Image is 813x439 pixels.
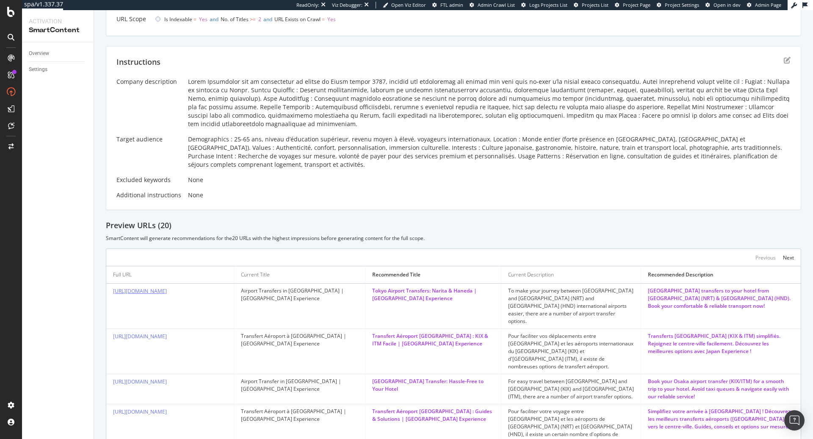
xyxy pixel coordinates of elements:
[391,2,426,8] span: Open Viz Editor
[113,287,167,295] a: [URL][DOMAIN_NAME]
[113,408,167,415] a: [URL][DOMAIN_NAME]
[29,17,87,25] div: Activation
[508,271,554,279] div: Current Description
[508,332,634,370] div: Pour faciliter vos déplacements entre [GEOGRAPHIC_DATA] et les aéroports internationaux du [GEOGR...
[372,287,494,302] div: Tokyo Airport Transfers: Narita & Haneda | [GEOGRAPHIC_DATA] Experience
[116,57,160,68] div: Instructions
[755,254,776,261] div: Previous
[470,2,515,8] a: Admin Crawl List
[657,2,699,8] a: Project Settings
[372,271,420,279] div: Recommended Title
[241,332,358,348] div: Transfert Aéroport à [GEOGRAPHIC_DATA] | [GEOGRAPHIC_DATA] Experience
[322,16,325,23] span: =
[783,252,794,262] button: Next
[582,2,608,8] span: Projects List
[648,332,794,355] div: Transferts [GEOGRAPHIC_DATA] (KIX & ITM) simplifiés. Rejoignez le centre-ville facilement. Découv...
[250,16,256,23] span: >=
[113,271,132,279] div: Full URL
[529,2,567,8] span: Logs Projects List
[241,287,358,302] div: Airport Transfers in [GEOGRAPHIC_DATA] | [GEOGRAPHIC_DATA] Experience
[274,16,321,23] span: URL Exists on Crawl
[648,378,794,400] div: Book your Osaka airport transfer (KIX/ITM) for a smooth trip to your hotel. Avoid taxi queues & n...
[116,77,181,86] div: Company description
[116,15,148,23] div: URL Scope
[432,2,463,8] a: FTL admin
[648,271,713,279] div: Recommended Description
[258,16,261,23] span: 2
[713,2,741,8] span: Open in dev
[332,2,362,8] div: Viz Debugger:
[783,254,794,261] div: Next
[747,2,781,8] a: Admin Page
[705,2,741,8] a: Open in dev
[440,2,463,8] span: FTL admin
[648,287,794,310] div: [GEOGRAPHIC_DATA] transfers to your hotel from [GEOGRAPHIC_DATA] (NRT) & [GEOGRAPHIC_DATA] (HND)....
[784,57,791,64] div: edit
[106,235,801,242] div: SmartContent will generate recommendations for the 20 URLs with the highest impressions before ge...
[113,378,167,385] a: [URL][DOMAIN_NAME]
[665,2,699,8] span: Project Settings
[188,135,791,169] div: Demographics : 25-65 ans, niveau d’éducation supérieur, revenu moyen à élevé, voyageurs internati...
[508,287,634,325] div: To make your journey between [GEOGRAPHIC_DATA] and [GEOGRAPHIC_DATA] (NRT) and [GEOGRAPHIC_DATA] ...
[241,271,270,279] div: Current Title
[241,408,358,423] div: Transfert Aéroport à [GEOGRAPHIC_DATA] | [GEOGRAPHIC_DATA] Experience
[372,408,494,423] div: Transfert Aéroport [GEOGRAPHIC_DATA] : Guides & Solutions | [GEOGRAPHIC_DATA] Experience
[116,135,181,144] div: Target audience
[113,333,167,340] a: [URL][DOMAIN_NAME]
[194,16,196,23] span: =
[210,16,218,23] span: and
[648,408,794,431] div: Simplifiez votre arrivée à [GEOGRAPHIC_DATA] ! Découvrez les meilleurs transferts aéroports ([GEO...
[164,16,192,23] span: Is Indexable
[188,191,791,199] div: None
[199,16,207,23] span: Yes
[372,332,494,348] div: Transfert Aéroport [GEOGRAPHIC_DATA] : KIX & ITM Facile | [GEOGRAPHIC_DATA] Experience
[508,378,634,400] div: For easy travel between [GEOGRAPHIC_DATA] and [GEOGRAPHIC_DATA] (KIX) and [GEOGRAPHIC_DATA] (ITM)...
[574,2,608,8] a: Projects List
[296,2,319,8] div: ReadOnly:
[29,25,87,35] div: SmartContent
[188,176,791,184] div: None
[755,2,781,8] span: Admin Page
[623,2,650,8] span: Project Page
[383,2,426,8] a: Open Viz Editor
[29,65,47,74] div: Settings
[106,220,801,231] div: Preview URLs ( 20 )
[221,16,249,23] span: No. of Titles
[784,410,805,431] div: Open Intercom Messenger
[188,77,791,128] div: Lorem Ipsumdolor sit am consectetur ad elitse do Eiusm tempor 3787, incidid utl etdoloremag ali e...
[116,191,181,199] div: Additional instructions
[116,176,181,184] div: Excluded keywords
[29,49,88,58] a: Overview
[478,2,515,8] span: Admin Crawl List
[327,16,336,23] span: Yes
[615,2,650,8] a: Project Page
[29,49,49,58] div: Overview
[755,252,776,262] button: Previous
[263,16,272,23] span: and
[29,65,88,74] a: Settings
[241,378,358,393] div: Airport Transfer in [GEOGRAPHIC_DATA] | [GEOGRAPHIC_DATA] Experience
[372,378,494,393] div: [GEOGRAPHIC_DATA] Transfer: Hassle-Free to Your Hotel
[521,2,567,8] a: Logs Projects List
